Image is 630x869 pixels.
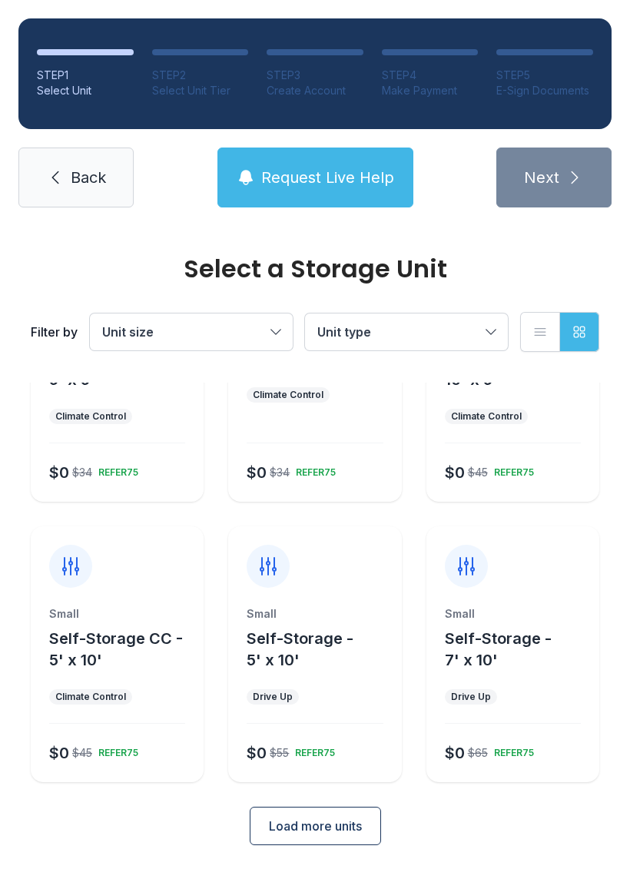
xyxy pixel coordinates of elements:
[72,465,92,480] div: $34
[72,745,92,761] div: $45
[92,741,138,759] div: REFER75
[445,628,593,671] button: Self-Storage - 7' x 10'
[49,628,197,671] button: Self-Storage CC - 5' x 10'
[382,83,479,98] div: Make Payment
[247,462,267,483] div: $0
[247,742,267,764] div: $0
[49,742,69,764] div: $0
[55,410,126,423] div: Climate Control
[152,83,249,98] div: Select Unit Tier
[305,313,508,350] button: Unit type
[37,68,134,83] div: STEP 1
[71,167,106,188] span: Back
[31,257,599,281] div: Select a Storage Unit
[261,167,394,188] span: Request Live Help
[269,817,362,835] span: Load more units
[445,629,552,669] span: Self-Storage - 7' x 10'
[524,167,559,188] span: Next
[247,606,383,622] div: Small
[90,313,293,350] button: Unit size
[289,741,335,759] div: REFER75
[496,68,593,83] div: STEP 5
[451,691,491,703] div: Drive Up
[270,465,290,480] div: $34
[55,691,126,703] div: Climate Control
[92,460,138,479] div: REFER75
[267,83,363,98] div: Create Account
[382,68,479,83] div: STEP 4
[37,83,134,98] div: Select Unit
[468,745,488,761] div: $65
[451,410,522,423] div: Climate Control
[152,68,249,83] div: STEP 2
[445,606,581,622] div: Small
[49,606,185,622] div: Small
[270,745,289,761] div: $55
[102,324,154,340] span: Unit size
[49,462,69,483] div: $0
[488,741,534,759] div: REFER75
[267,68,363,83] div: STEP 3
[247,628,395,671] button: Self-Storage - 5' x 10'
[496,83,593,98] div: E-Sign Documents
[31,323,78,341] div: Filter by
[445,742,465,764] div: $0
[247,629,353,669] span: Self-Storage - 5' x 10'
[468,465,488,480] div: $45
[445,462,465,483] div: $0
[49,629,183,669] span: Self-Storage CC - 5' x 10'
[317,324,371,340] span: Unit type
[488,460,534,479] div: REFER75
[253,691,293,703] div: Drive Up
[253,389,323,401] div: Climate Control
[290,460,336,479] div: REFER75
